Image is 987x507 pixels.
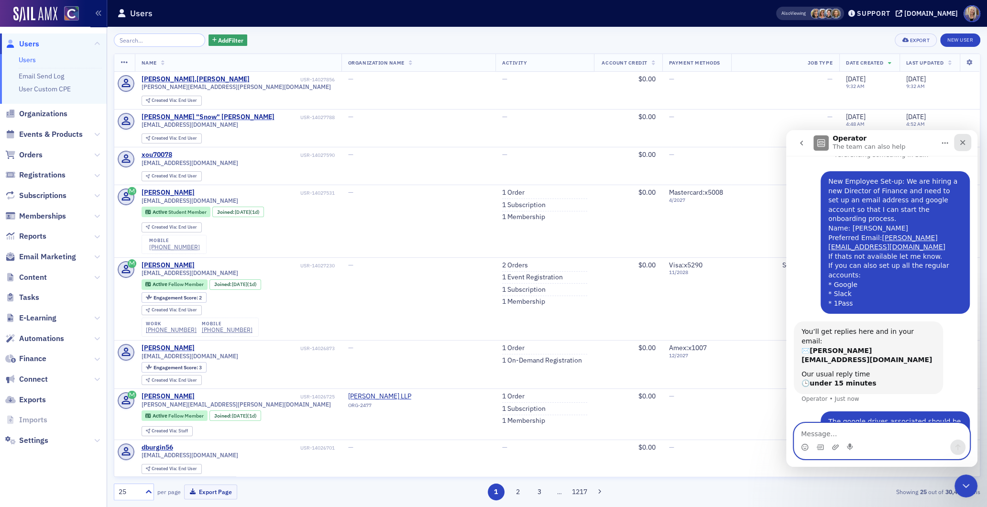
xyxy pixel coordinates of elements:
a: Email Marketing [5,252,76,262]
span: $0.00 [638,75,656,83]
div: [PERSON_NAME] [142,344,195,353]
span: Date Created [846,59,883,66]
div: Joined: 2025-09-15 00:00:00 [212,207,264,217]
div: End User [152,225,197,230]
span: [PERSON_NAME][EMAIL_ADDRESS][PERSON_NAME][DOMAIN_NAME] [142,401,331,408]
a: 1 Subscription [502,201,546,209]
a: Users [19,55,36,64]
a: View Homepage [57,6,79,22]
a: Automations [5,333,64,344]
a: Active Fellow Member [145,413,203,419]
span: Imports [19,415,47,425]
span: Active [153,412,168,419]
span: — [502,443,507,452]
div: Student [738,188,833,197]
a: Users [5,39,39,49]
span: Subscriptions [19,190,66,201]
a: Memberships [5,211,66,221]
span: — [502,150,507,159]
div: 2 [154,295,202,300]
span: [DATE] [906,112,926,121]
a: Registrations [5,170,66,180]
div: End User [152,98,197,103]
span: Registrations [19,170,66,180]
div: USR-14027230 [196,263,335,269]
span: Created Via : [152,428,178,434]
a: Active Student Member [145,209,206,215]
span: Engagement Score : [154,364,199,371]
span: [EMAIL_ADDRESS][DOMAIN_NAME] [142,353,238,360]
div: End User [152,378,197,383]
a: Reports [5,231,46,242]
span: Email Marketing [19,252,76,262]
button: Export [895,33,936,47]
span: Student Member [168,209,207,215]
div: End User [152,136,197,141]
a: 1 Order [502,344,525,353]
span: Finance [19,353,46,364]
label: per page [157,487,181,496]
a: New User [940,33,980,47]
span: [EMAIL_ADDRESS][DOMAIN_NAME] [142,269,238,276]
span: Lindsay Moore [831,9,841,19]
span: Created Via : [152,465,178,472]
span: [EMAIL_ADDRESS][DOMAIN_NAME] [142,121,238,128]
span: Last Updated [906,59,943,66]
a: Tasks [5,292,39,303]
a: [PERSON_NAME] [142,392,195,401]
div: USR-14027788 [276,114,335,121]
div: Created Via: End User [142,96,202,106]
div: (1d) [232,281,256,287]
span: Exports [19,395,46,405]
div: Showing out of items [698,487,980,496]
span: — [348,188,353,197]
span: Activity [502,59,527,66]
button: 3 [531,484,548,500]
div: Joined: 2025-09-15 00:00:00 [209,279,261,290]
span: — [669,112,674,121]
div: Support [857,9,890,18]
span: $0.00 [638,443,656,452]
time: 4:52 AM [906,121,925,127]
a: Email Send Log [19,72,64,80]
div: USR-14026725 [196,394,335,400]
a: Orders [5,150,43,160]
span: Settings [19,435,48,446]
span: $0.00 [638,343,656,352]
a: 1 Event Registration [502,273,563,282]
span: [EMAIL_ADDRESS][DOMAIN_NAME] [142,159,238,166]
a: [PERSON_NAME] [142,188,195,197]
button: 1 [488,484,504,500]
a: Organizations [5,109,67,119]
time: 9:32 AM [906,83,925,89]
span: [DATE] [846,75,866,83]
iframe: Intercom live chat [954,474,977,497]
a: 1 Membership [502,417,545,425]
a: 2 Orders [502,261,528,270]
span: Users [19,39,39,49]
span: Crowe LLP [348,392,435,401]
span: Viewing [781,10,806,17]
div: [DOMAIN_NAME] [904,9,958,18]
a: Exports [5,395,46,405]
a: Content [5,272,47,283]
span: $0.00 [638,150,656,159]
div: work [146,321,197,327]
span: Created Via : [152,173,178,179]
span: Pamela Galey-Coleman [824,9,834,19]
span: [DATE] [906,75,926,83]
span: $0.00 [638,261,656,269]
span: Events & Products [19,129,83,140]
span: $0.00 [638,188,656,197]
